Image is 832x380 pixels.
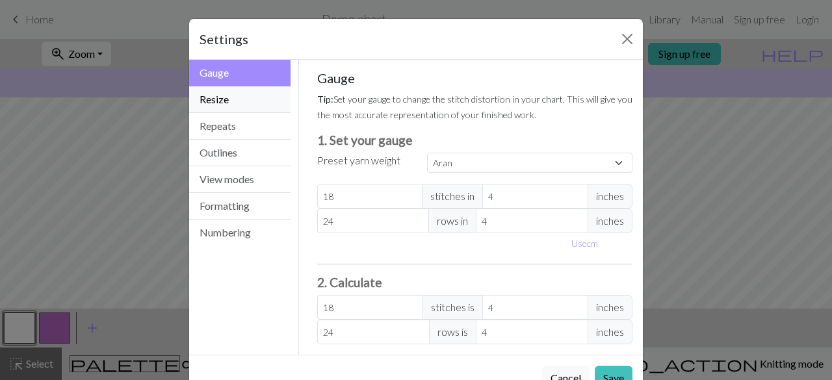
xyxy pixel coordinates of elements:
span: inches [588,295,632,320]
button: Resize [189,86,291,113]
h3: 2. Calculate [317,275,633,290]
h3: 1. Set your gauge [317,133,633,147]
span: rows is [429,320,476,344]
span: inches [588,184,632,209]
button: Usecm [565,233,604,253]
label: Preset yarn weight [317,153,400,168]
button: Gauge [189,60,291,86]
span: stitches is [422,295,483,320]
h5: Settings [200,29,248,49]
button: Close [617,29,638,49]
h5: Gauge [317,70,633,86]
button: Numbering [189,220,291,246]
button: Formatting [189,193,291,220]
small: Set your gauge to change the stitch distortion in your chart. This will give you the most accurat... [317,94,632,120]
strong: Tip: [317,94,333,105]
span: inches [588,320,632,344]
span: stitches in [422,184,483,209]
button: Repeats [189,113,291,140]
span: inches [588,209,632,233]
button: Outlines [189,140,291,166]
button: View modes [189,166,291,193]
span: rows in [428,209,476,233]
